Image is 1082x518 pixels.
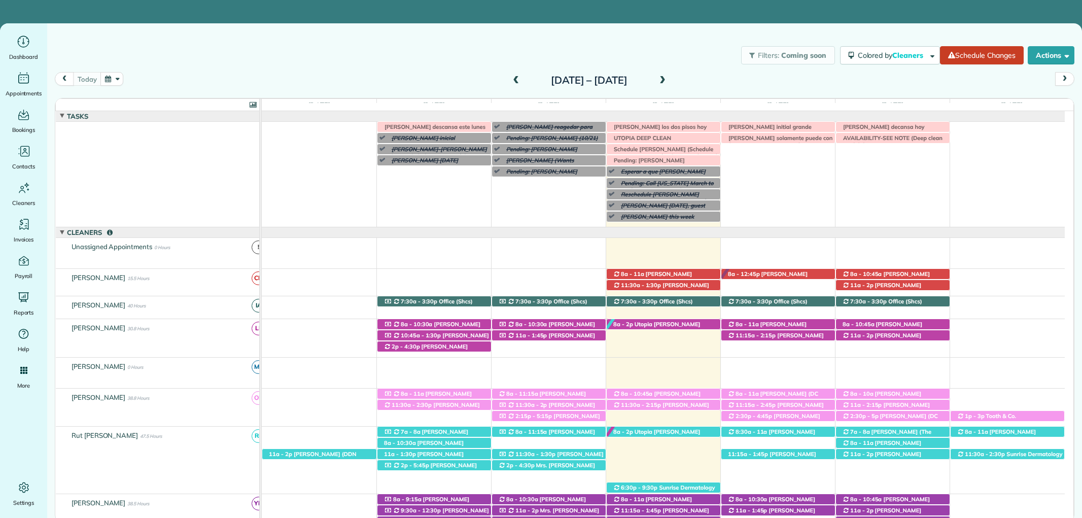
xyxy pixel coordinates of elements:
span: 8a - 10a [850,390,874,397]
span: 7a - 8a [400,428,421,435]
div: [STREET_ADDRESS][PERSON_NAME] [951,449,1065,460]
span: [PERSON_NAME] ([PHONE_NUMBER]) [613,401,709,416]
div: [STREET_ADDRESS][PERSON_NAME][PERSON_NAME] [492,449,606,460]
span: [PERSON_NAME] solamente puede con dos casa (Tiene una cita a las 3:15 p,) [723,134,833,149]
span: 47.5 Hours [140,433,162,439]
div: [STREET_ADDRESS] [607,269,720,280]
button: today [73,72,101,86]
span: 8:30a - 11a [735,428,768,435]
span: [PERSON_NAME] [69,301,128,309]
span: RP [252,429,265,443]
span: 0 Hours [154,245,170,250]
div: [STREET_ADDRESS][PERSON_NAME] [836,494,950,505]
span: CM [252,271,265,285]
span: [PERSON_NAME] ([PHONE_NUMBER]) [842,282,921,296]
span: 11a - 2:15p [850,401,883,408]
div: [STREET_ADDRESS] [377,494,491,505]
span: Office (Shcs) ([PHONE_NUMBER]) [498,298,587,312]
span: YM [252,497,265,510]
div: [STREET_ADDRESS] [607,389,720,399]
span: Office (Shcs) ([PHONE_NUMBER]) [842,298,922,312]
span: [PERSON_NAME] ([PHONE_NUMBER]) [383,332,489,346]
span: [PERSON_NAME] ([PHONE_NUMBER]) [613,270,692,285]
div: [STREET_ADDRESS] [377,427,491,437]
button: next [1055,72,1074,86]
span: 11a - 1:30p [383,451,416,458]
span: Reports [14,307,34,318]
span: [PERSON_NAME] ([PHONE_NUMBER]) [727,401,824,416]
div: [STREET_ADDRESS] [377,505,491,516]
div: [STREET_ADDRESS] [607,280,720,291]
div: [STREET_ADDRESS] [492,400,606,410]
span: UTOPIA DEEP CLEAN [609,134,672,142]
div: [GEOGRAPHIC_DATA] [377,341,491,352]
span: [PERSON_NAME] ([PHONE_NUMBER]) [383,343,468,357]
span: Pending: [PERSON_NAME] [609,157,685,164]
span: MC [252,360,265,374]
span: Settings [13,498,34,508]
span: Payroll [15,271,33,281]
div: [STREET_ADDRESS] [721,269,835,280]
div: [STREET_ADDRESS] [377,389,491,399]
button: prev [55,72,74,86]
span: 7:30a - 3:30p [620,298,658,305]
span: 8a - 10:30a [400,321,433,328]
span: Appointments [6,88,42,98]
span: 7:30a - 3:30p [400,298,438,305]
div: [STREET_ADDRESS] [721,411,835,422]
div: [STREET_ADDRESS] [262,449,376,460]
span: [PERSON_NAME] ([PHONE_NUMBER]) [383,496,469,510]
span: [PERSON_NAME] [69,362,128,370]
span: ! [252,240,265,254]
span: 8a - 2p [613,321,634,328]
span: [PERSON_NAME] ([PHONE_NUMBER]) [727,321,807,335]
span: Rut [PERSON_NAME] [69,431,140,439]
span: [PERSON_NAME] decansa hoy [838,123,925,130]
a: Reports [4,289,43,318]
span: 8a - 11a [850,439,874,446]
span: 11:15a - 1:45p [620,507,661,514]
div: [STREET_ADDRESS] [836,280,950,291]
span: [PERSON_NAME] ([PHONE_NUMBER]) [842,332,921,346]
span: 8a - 11a [964,428,989,435]
div: [STREET_ADDRESS] [721,389,835,399]
span: Utopia [PERSON_NAME] ([PHONE_NUMBER]) [613,428,701,442]
span: 8a - 12:45p [727,270,760,278]
span: [PERSON_NAME] ([PHONE_NUMBER]) [842,390,921,404]
span: [PERSON_NAME] ([PHONE_NUMBER]) [383,401,480,416]
span: [PERSON_NAME] ([PHONE_NUMBER]) [613,496,692,510]
div: [STREET_ADDRESS] [836,319,950,330]
div: [STREET_ADDRESS] [721,330,835,341]
span: 10:45a - 1:30p [400,332,441,339]
span: LE [252,322,265,335]
span: 0 Hours [127,364,143,370]
span: [PERSON_NAME] ([PHONE_NUMBER]) [727,428,815,442]
span: 38.8 Hours [127,395,149,401]
span: 8a - 9:15a [393,496,422,503]
div: 11940 [US_STATE] 181 - Fairhope, AL, 36532 [607,296,720,307]
span: Sunrise Dermatology ([PHONE_NUMBER]) [957,451,1062,465]
span: [PERSON_NAME] (DC LAWN) ([PHONE_NUMBER], [PHONE_NUMBER]) [727,390,818,412]
span: 2p - 4:30p [391,343,421,350]
span: 11a - 1:45p [735,507,768,514]
span: [PERSON_NAME] (Wants appointment [DATE] with [PERSON_NAME]) [501,157,574,179]
div: [STREET_ADDRESS][PERSON_NAME] [377,460,491,471]
span: [PERSON_NAME] [69,324,128,332]
div: [STREET_ADDRESS] [492,411,606,422]
span: 8a - 11:15a [515,428,548,435]
span: [PERSON_NAME] ([PHONE_NUMBER]) [727,332,824,346]
div: [STREET_ADDRESS] [836,400,950,410]
span: 2p - 5:45p [400,462,430,469]
span: [PERSON_NAME] ([PHONE_NUMBER]) [498,401,595,416]
div: [STREET_ADDRESS] [492,505,606,516]
span: Reschedule [PERSON_NAME] (Cancel [PERSON_NAME] appt for [DATE] and if possible reschedule for [DA... [616,191,717,220]
span: [PERSON_NAME] ([PHONE_NUMBER]) [727,412,820,427]
span: [DATE] [306,101,332,109]
a: Contacts [4,143,43,171]
span: [PERSON_NAME] ([PHONE_NUMBER]) [842,401,930,416]
span: Cleaners [12,198,35,208]
div: [STREET_ADDRESS] [377,400,491,410]
span: 40 Hours [127,303,146,308]
span: 11:30a - 1:30p [515,451,556,458]
span: 8a - 10:30a [506,496,539,503]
